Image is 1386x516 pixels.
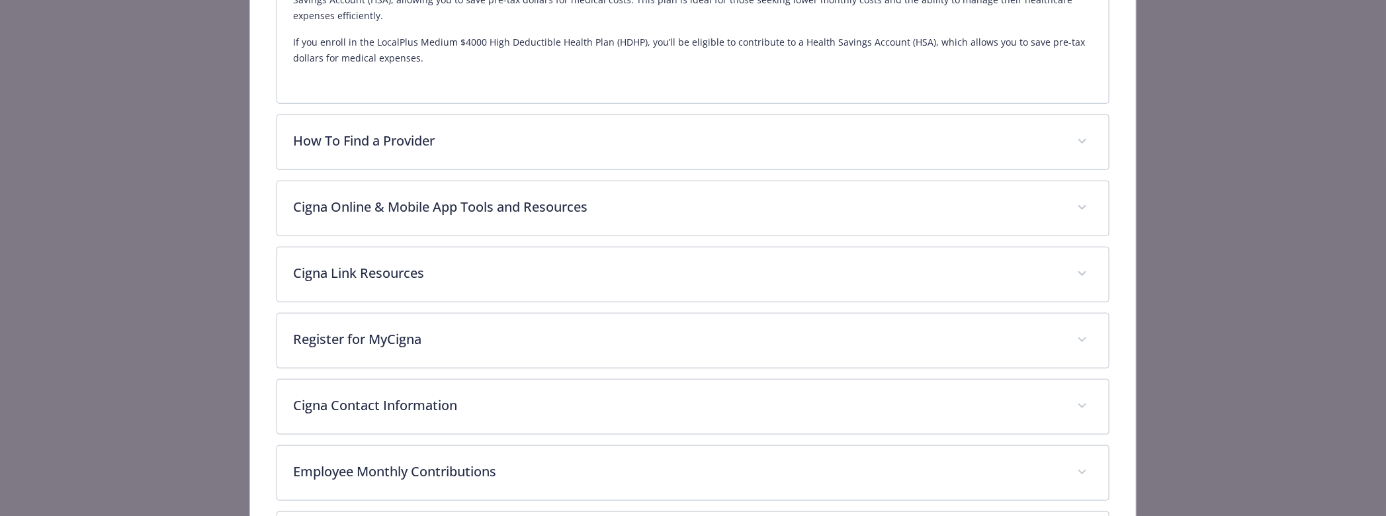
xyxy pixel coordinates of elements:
[293,329,1061,349] p: Register for MyCigna
[277,115,1109,169] div: How To Find a Provider
[293,131,1061,151] p: How To Find a Provider
[293,263,1061,283] p: Cigna Link Resources
[277,181,1109,236] div: Cigna Online & Mobile App Tools and Resources
[277,446,1109,500] div: Employee Monthly Contributions
[293,197,1061,217] p: Cigna Online & Mobile App Tools and Resources
[293,396,1061,415] p: Cigna Contact Information
[277,247,1109,302] div: Cigna Link Resources
[277,380,1109,434] div: Cigna Contact Information
[277,314,1109,368] div: Register for MyCigna
[293,462,1061,482] p: Employee Monthly Contributions
[293,34,1093,66] p: If you enroll in the LocalPlus Medium $4000 High Deductible Health Plan (HDHP), you’ll be eligibl...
